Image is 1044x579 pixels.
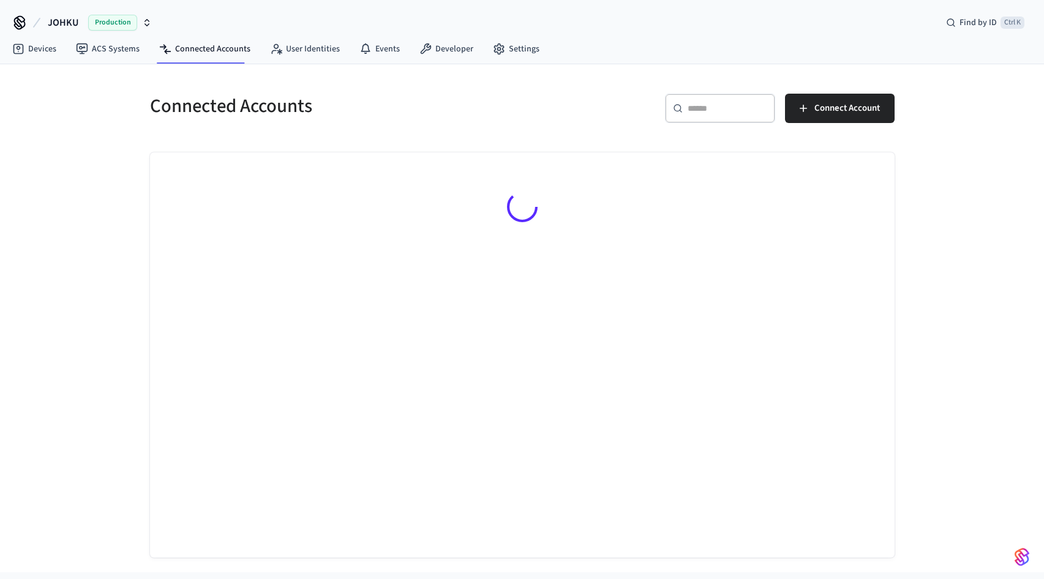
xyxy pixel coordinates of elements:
[2,38,66,60] a: Devices
[936,12,1034,34] div: Find by IDCtrl K
[814,100,880,116] span: Connect Account
[1001,17,1024,29] span: Ctrl K
[260,38,350,60] a: User Identities
[960,17,997,29] span: Find by ID
[48,15,78,30] span: JOHKU
[66,38,149,60] a: ACS Systems
[785,94,895,123] button: Connect Account
[150,94,515,119] h5: Connected Accounts
[410,38,483,60] a: Developer
[149,38,260,60] a: Connected Accounts
[483,38,549,60] a: Settings
[88,15,137,31] span: Production
[350,38,410,60] a: Events
[1015,547,1029,567] img: SeamLogoGradient.69752ec5.svg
